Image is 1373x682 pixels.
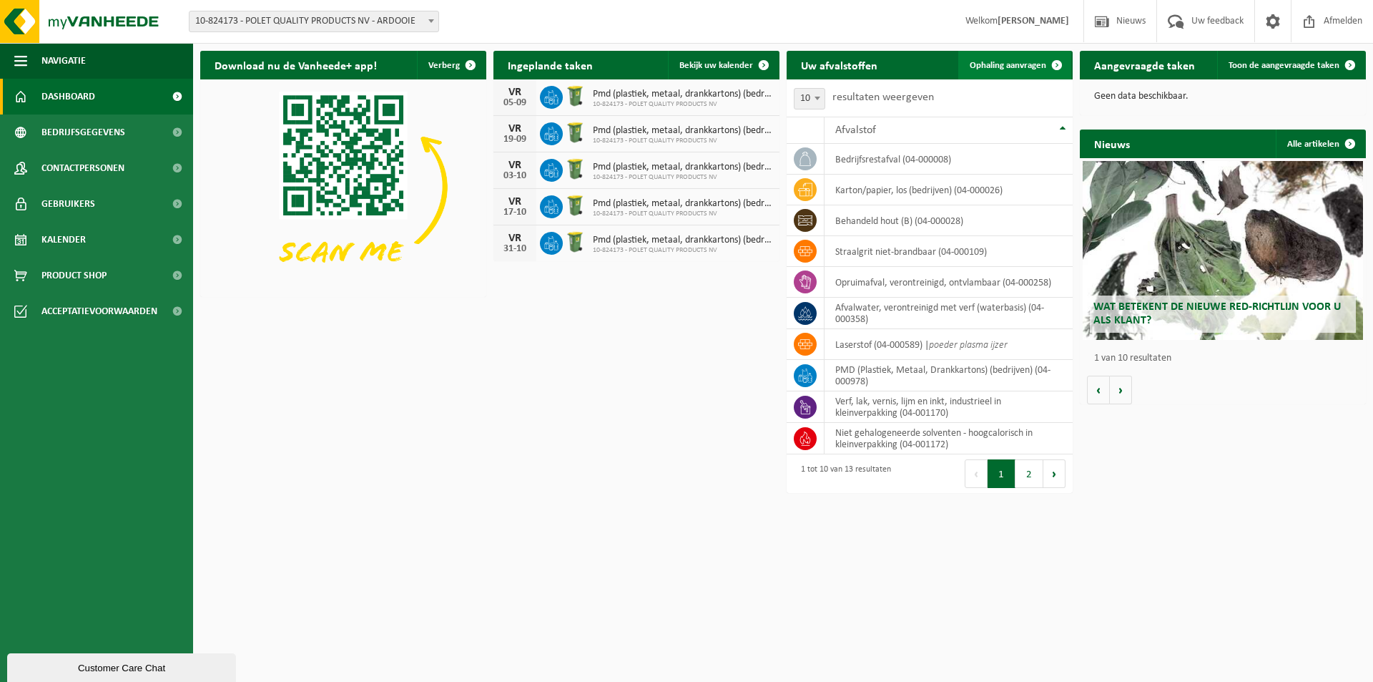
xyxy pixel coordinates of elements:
[501,233,529,244] div: VR
[563,120,587,145] img: WB-0240-HPE-GN-50
[1217,51,1364,79] a: Toon de aangevraagde taken
[835,125,876,136] span: Afvalstof
[1015,459,1043,488] button: 2
[501,196,529,208] div: VR
[190,11,438,31] span: 10-824173 - POLET QUALITY PRODUCTS NV - ARDOOIE
[965,459,988,488] button: Previous
[501,244,529,254] div: 31-10
[794,89,825,109] span: 10
[825,236,1073,267] td: straalgrit niet-brandbaar (04-000109)
[825,423,1073,454] td: niet gehalogeneerde solventen - hoogcalorisch in kleinverpakking (04-001172)
[1276,130,1364,158] a: Alle artikelen
[563,157,587,181] img: WB-0240-HPE-GN-50
[200,51,391,79] h2: Download nu de Vanheede+ app!
[501,160,529,171] div: VR
[200,79,486,294] img: Download de VHEPlus App
[7,651,239,682] iframe: chat widget
[501,87,529,98] div: VR
[41,293,157,329] span: Acceptatievoorwaarden
[958,51,1071,79] a: Ophaling aanvragen
[825,360,1073,391] td: PMD (Plastiek, Metaal, Drankkartons) (bedrijven) (04-000978)
[593,89,772,100] span: Pmd (plastiek, metaal, drankkartons) (bedrijven)
[1083,161,1363,340] a: Wat betekent de nieuwe RED-richtlijn voor u als klant?
[825,175,1073,205] td: karton/papier, los (bedrijven) (04-000026)
[970,61,1046,70] span: Ophaling aanvragen
[794,458,891,489] div: 1 tot 10 van 13 resultaten
[825,298,1073,329] td: afvalwater, verontreinigd met verf (waterbasis) (04-000358)
[988,459,1015,488] button: 1
[41,115,125,150] span: Bedrijfsgegevens
[998,16,1069,26] strong: [PERSON_NAME]
[1043,459,1066,488] button: Next
[668,51,778,79] a: Bekijk uw kalender
[41,222,86,258] span: Kalender
[417,51,485,79] button: Verberg
[1087,376,1110,404] button: Vorige
[825,267,1073,298] td: opruimafval, verontreinigd, ontvlambaar (04-000258)
[1229,61,1339,70] span: Toon de aangevraagde taken
[593,235,772,246] span: Pmd (plastiek, metaal, drankkartons) (bedrijven)
[501,171,529,181] div: 03-10
[189,11,439,32] span: 10-824173 - POLET QUALITY PRODUCTS NV - ARDOOIE
[41,150,124,186] span: Contactpersonen
[787,51,892,79] h2: Uw afvalstoffen
[929,340,1008,351] i: poeder plasma ijzer
[501,135,529,145] div: 19-09
[501,98,529,108] div: 05-09
[832,92,934,103] label: resultaten weergeven
[825,144,1073,175] td: bedrijfsrestafval (04-000008)
[428,61,460,70] span: Verberg
[1094,354,1359,364] p: 1 van 10 resultaten
[563,193,587,218] img: WB-0240-HPE-GN-50
[501,208,529,218] div: 17-10
[41,186,95,222] span: Gebruikers
[1080,130,1144,157] h2: Nieuws
[794,88,825,109] span: 10
[679,61,753,70] span: Bekijk uw kalender
[593,198,772,210] span: Pmd (plastiek, metaal, drankkartons) (bedrijven)
[563,230,587,254] img: WB-0240-HPE-GN-50
[593,173,772,182] span: 10-824173 - POLET QUALITY PRODUCTS NV
[593,100,772,109] span: 10-824173 - POLET QUALITY PRODUCTS NV
[1110,376,1132,404] button: Volgende
[593,246,772,255] span: 10-824173 - POLET QUALITY PRODUCTS NV
[501,123,529,135] div: VR
[563,84,587,108] img: WB-0240-HPE-GN-50
[1080,51,1209,79] h2: Aangevraagde taken
[593,162,772,173] span: Pmd (plastiek, metaal, drankkartons) (bedrijven)
[593,137,772,145] span: 10-824173 - POLET QUALITY PRODUCTS NV
[493,51,607,79] h2: Ingeplande taken
[41,43,86,79] span: Navigatie
[825,391,1073,423] td: verf, lak, vernis, lijm en inkt, industrieel in kleinverpakking (04-001170)
[825,205,1073,236] td: behandeld hout (B) (04-000028)
[41,79,95,115] span: Dashboard
[1093,301,1341,326] span: Wat betekent de nieuwe RED-richtlijn voor u als klant?
[1094,92,1352,102] p: Geen data beschikbaar.
[593,125,772,137] span: Pmd (plastiek, metaal, drankkartons) (bedrijven)
[825,329,1073,360] td: laserstof (04-000589) |
[593,210,772,218] span: 10-824173 - POLET QUALITY PRODUCTS NV
[41,258,107,293] span: Product Shop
